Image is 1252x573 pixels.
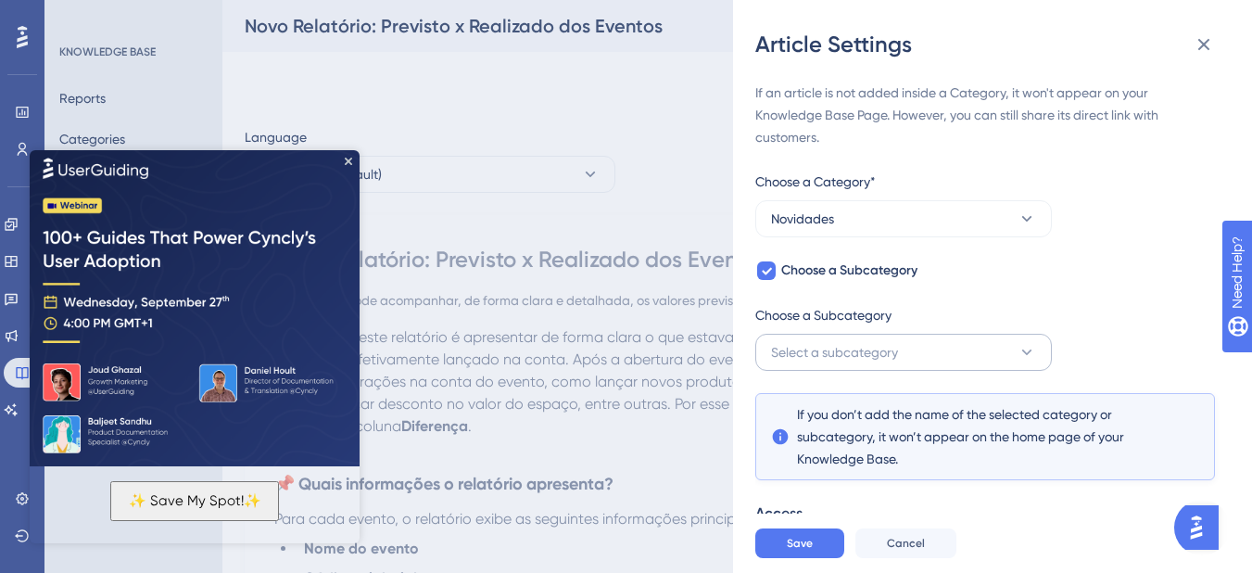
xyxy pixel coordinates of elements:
span: Choose a Subcategory [755,304,892,326]
button: Cancel [855,528,956,558]
span: Save [787,536,813,551]
button: ✨ Save My Spot!✨ [81,331,249,371]
span: Select a subcategory [771,341,898,363]
span: Choose a Category* [755,171,876,193]
div: Article Settings [755,30,1230,59]
div: If an article is not added inside a Category, it won't appear on your Knowledge Base Page. Howeve... [755,82,1215,148]
iframe: UserGuiding AI Assistant Launcher [1174,500,1230,555]
button: Novidades [755,200,1052,237]
div: Access [755,503,803,525]
button: Save [755,528,844,558]
span: Novidades [771,208,834,230]
button: Select a subcategory [755,334,1052,371]
span: Choose a Subcategory [781,260,917,282]
span: Need Help? [44,5,116,27]
span: If you don’t add the name of the selected category or subcategory, it won’t appear on the home pa... [797,403,1173,470]
div: Close Preview [315,7,322,15]
span: Cancel [887,536,925,551]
